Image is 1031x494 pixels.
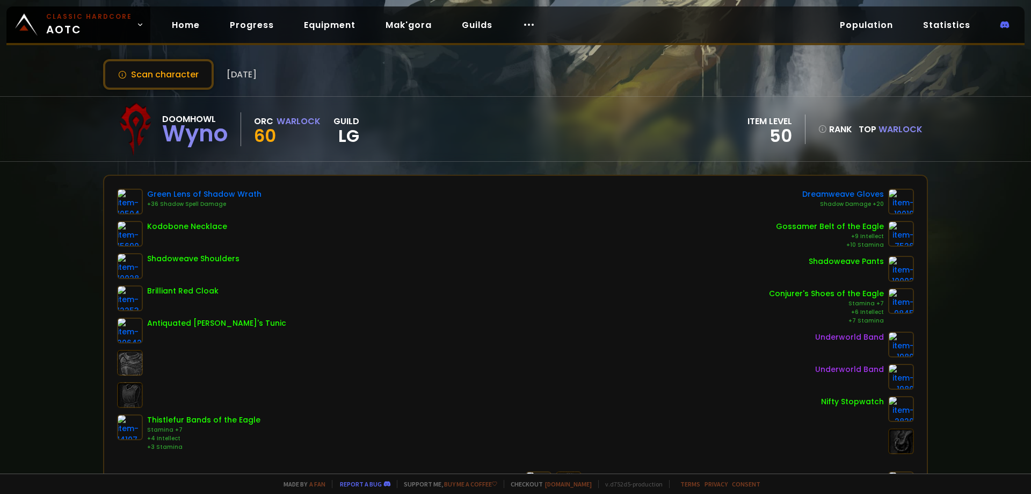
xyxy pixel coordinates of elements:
[117,285,143,311] img: item-12253
[769,317,884,325] div: +7 Stamina
[377,14,440,36] a: Mak'gora
[888,332,914,357] img: item-1980
[117,414,143,440] img: item-14197
[815,332,884,343] div: Underworld Band
[705,480,728,488] a: Privacy
[147,285,219,297] div: Brilliant Red Cloak
[397,480,497,488] span: Support me,
[46,12,132,22] small: Classic Hardcore
[504,480,592,488] span: Checkout
[147,434,260,443] div: +4 Intellect
[162,126,228,142] div: Wyno
[147,426,260,434] div: Stamina +7
[776,232,884,241] div: +9 Intellect
[545,480,592,488] a: [DOMAIN_NAME]
[295,14,364,36] a: Equipment
[831,14,902,36] a: Population
[859,123,923,136] div: Top
[769,308,884,317] div: +6 Intellect
[163,14,208,36] a: Home
[227,68,257,81] span: [DATE]
[309,480,325,488] a: a fan
[6,6,150,43] a: Classic HardcoreAOTC
[732,480,760,488] a: Consent
[776,241,884,249] div: +10 Stamina
[147,189,262,200] div: Green Lens of Shadow Wrath
[598,480,663,488] span: v. d752d5 - production
[888,256,914,282] img: item-10002
[221,14,282,36] a: Progress
[46,12,132,38] span: AOTC
[878,123,923,135] span: Warlock
[680,480,700,488] a: Terms
[802,200,884,209] div: Shadow Damage +20
[449,471,521,483] div: Staff of the Shade
[117,253,143,279] img: item-10028
[147,414,260,426] div: Thistlefur Bands of the Eagle
[747,114,792,128] div: item level
[914,14,979,36] a: Statistics
[340,480,382,488] a: Report a bug
[277,114,321,128] div: Warlock
[147,443,260,452] div: +3 Stamina
[103,59,214,90] button: Scan character
[819,471,884,483] div: Wand of Allistarj
[277,480,325,488] span: Made by
[818,123,852,136] div: rank
[453,14,501,36] a: Guilds
[747,128,792,144] div: 50
[147,253,239,264] div: Shadoweave Shoulders
[147,318,286,329] div: Antiquated [PERSON_NAME]'s Tunic
[821,396,884,407] div: Nifty Stopwatch
[888,288,914,314] img: item-9845
[444,480,497,488] a: Buy me a coffee
[888,221,914,247] img: item-7526
[802,189,884,200] div: Dreamweave Gloves
[147,221,227,232] div: Kodobone Necklace
[254,124,276,148] span: 60
[147,200,262,209] div: +36 Shadow Spell Damage
[769,288,884,299] div: Conjurer's Shoes of the Eagle
[815,364,884,375] div: Underworld Band
[117,189,143,214] img: item-10504
[888,189,914,214] img: item-10019
[888,364,914,390] img: item-1980
[769,299,884,308] div: Stamina +7
[333,114,359,144] div: guild
[776,221,884,232] div: Gossamer Belt of the Eagle
[333,128,359,144] span: LG
[162,112,228,126] div: Doomhowl
[809,256,884,267] div: Shadoweave Pants
[254,114,273,128] div: Orc
[117,221,143,247] img: item-15690
[117,318,143,343] img: item-20642
[888,396,914,422] img: item-2820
